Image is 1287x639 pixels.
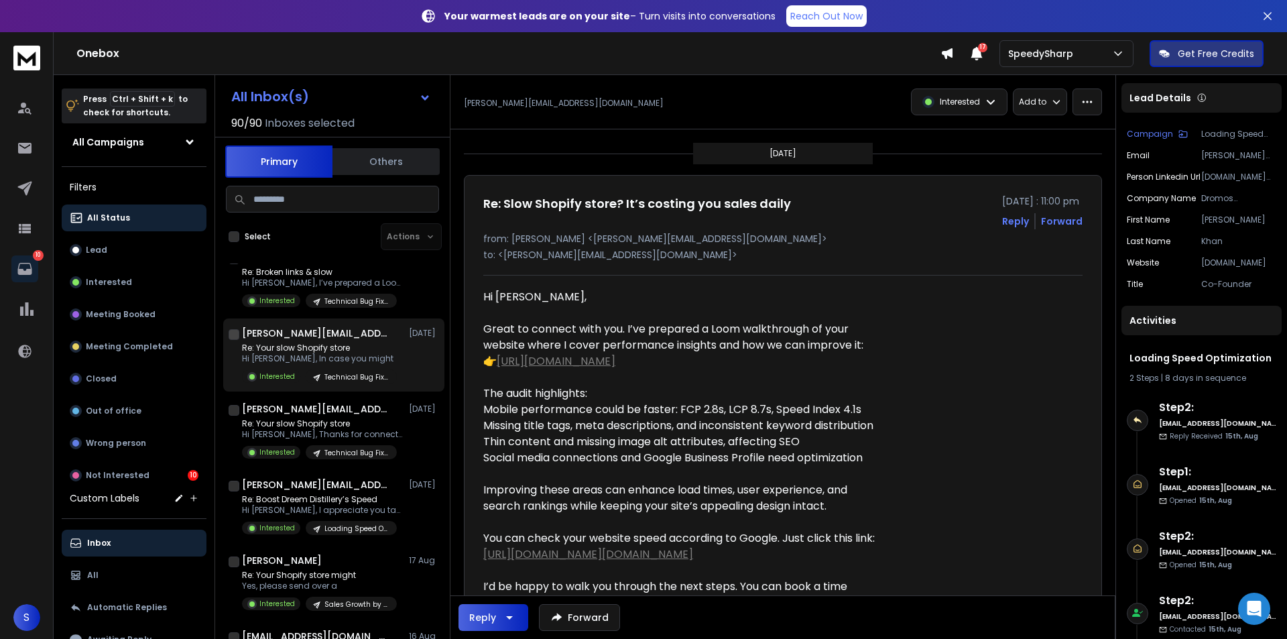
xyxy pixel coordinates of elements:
span: 17 [978,43,987,52]
button: All [62,562,206,589]
p: Technical Bug Fixing and Loading Speed [324,448,389,458]
p: Wrong person [86,438,146,449]
img: logo [13,46,40,70]
a: [URL][DOMAIN_NAME] [497,353,615,369]
div: The audit highlights: [483,369,875,402]
h6: [EMAIL_ADDRESS][DOMAIN_NAME] [1159,612,1276,622]
p: Hi [PERSON_NAME], I’ve prepared a Loom [242,278,403,288]
div: 10 [188,470,198,481]
p: Lead Details [1129,91,1191,105]
p: Interested [259,599,295,609]
button: Forward [539,604,620,631]
h1: [PERSON_NAME] [242,554,322,567]
p: Inbox [87,538,111,548]
div: Open Intercom Messenger [1238,593,1270,625]
p: [DATE] [409,404,439,414]
p: Sales Growth by Technical Fixing [324,599,389,609]
button: Reply [458,604,528,631]
button: Primary [225,146,332,178]
div: Social media connections and Google Business Profile need optimization [483,450,875,466]
p: [PERSON_NAME][EMAIL_ADDRESS][DOMAIN_NAME] [1201,150,1276,161]
button: Meeting Booked [62,301,206,328]
p: Contacted [1170,624,1241,634]
p: SpeedySharp [1008,47,1079,60]
div: Thin content and missing image alt attributes, affecting SEO [483,434,875,450]
span: Ctrl + Shift + k [110,91,175,107]
p: Get Free Credits [1178,47,1254,60]
p: [PERSON_NAME][EMAIL_ADDRESS][DOMAIN_NAME] [464,98,664,109]
h6: Step 2 : [1159,528,1276,544]
p: Yes, please send over a [242,581,397,591]
button: Not Interested10 [62,462,206,489]
button: Automatic Replies [62,594,206,621]
p: Interested [86,277,132,288]
button: Reply [1002,215,1029,228]
h6: [EMAIL_ADDRESS][DOMAIN_NAME] [1159,418,1276,428]
div: You can check your website speed according to Google. Just click this link: [483,514,875,563]
button: All Status [62,205,206,231]
a: 10 [11,255,38,282]
div: Missing title tags, meta descriptions, and inconsistent keyword distribution [483,418,875,434]
p: All Status [87,213,130,223]
p: Hi [PERSON_NAME], I appreciate you taking [242,505,403,516]
h1: Re: Slow Shopify store? It’s costing you sales daily [483,194,791,213]
p: Re: Boost Dreem Distillery’s Speed [242,494,403,505]
div: Activities [1121,306,1282,335]
p: Campaign [1127,129,1173,139]
p: 17 Aug [409,555,439,566]
p: title [1127,279,1143,290]
p: [DOMAIN_NAME][URL] [1201,172,1276,182]
p: [DATE] [409,328,439,339]
p: Khan [1201,236,1276,247]
h1: All Inbox(s) [231,90,309,103]
h3: Custom Labels [70,491,139,505]
p: Reply Received [1170,431,1258,441]
button: Meeting Completed [62,333,206,360]
p: Hi [PERSON_NAME], In case you might [242,353,397,364]
p: Closed [86,373,117,384]
p: Interested [259,371,295,382]
p: 10 [33,250,44,261]
p: Interested [259,296,295,306]
p: Re: Your slow Shopify store [242,343,397,353]
h1: All Campaigns [72,135,144,149]
p: Re: Your Shopify store might [242,570,397,581]
span: 15th, Aug [1209,624,1241,634]
h1: Loading Speed Optimization [1129,351,1274,365]
p: Meeting Completed [86,341,173,352]
span: 2 Steps [1129,372,1159,384]
button: S [13,604,40,631]
p: Out of office [86,406,141,416]
p: Co-Founder [1201,279,1276,290]
p: [DATE] : 11:00 pm [1002,194,1083,208]
p: – Turn visits into conversations [444,9,776,23]
h1: Onebox [76,46,940,62]
p: All [87,570,99,581]
p: to: <[PERSON_NAME][EMAIL_ADDRESS][DOMAIN_NAME]> [483,248,1083,262]
div: Great to connect with you. I’ve prepared a Loom walkthrough of your website where I cover perform... [483,305,875,369]
p: Opened [1170,560,1232,570]
h3: Inboxes selected [265,115,355,131]
div: Reply [469,611,496,624]
p: First Name [1127,215,1170,225]
p: Opened [1170,496,1232,506]
p: Interested [940,97,980,107]
span: 15th, Aug [1199,496,1232,506]
p: Company Name [1127,193,1196,204]
h6: [EMAIL_ADDRESS][DOMAIN_NAME] [1159,483,1276,493]
p: [PERSON_NAME] [1201,215,1276,225]
p: Automatic Replies [87,602,167,613]
h3: Filters [62,178,206,196]
p: Technical Bug Fixing and Loading Speed [324,372,389,382]
p: Interested [259,447,295,457]
p: Hi [PERSON_NAME], Thanks for connecting. I’ve [242,429,403,440]
p: Lead [86,245,107,255]
p: Loading Speed Optimization [324,524,389,534]
div: Forward [1041,215,1083,228]
p: Last Name [1127,236,1170,247]
button: Lead [62,237,206,264]
h1: [PERSON_NAME][EMAIL_ADDRESS][DOMAIN_NAME] [242,478,389,491]
p: [DATE] [409,479,439,490]
p: Person Linkedin Url [1127,172,1201,182]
